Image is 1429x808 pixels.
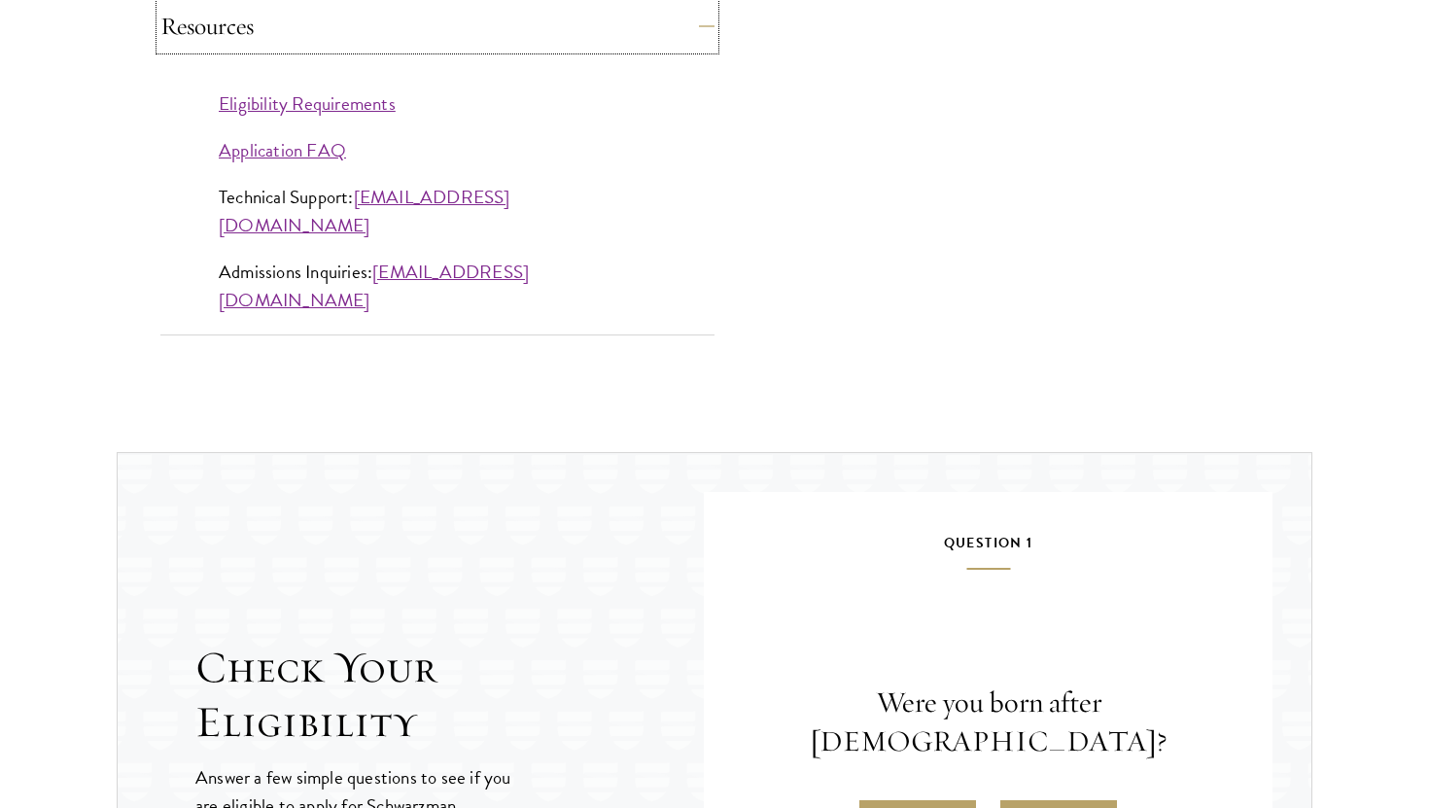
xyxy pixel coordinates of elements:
h2: Check Your Eligibility [195,641,704,750]
p: Admissions Inquiries: [219,258,656,314]
p: Technical Support: [219,183,656,239]
p: Were you born after [DEMOGRAPHIC_DATA]? [762,684,1214,761]
h5: Question 1 [762,531,1214,570]
a: [EMAIL_ADDRESS][DOMAIN_NAME] [219,258,529,314]
a: [EMAIL_ADDRESS][DOMAIN_NAME] [219,183,510,239]
a: Eligibility Requirements [219,89,396,118]
a: Application FAQ [219,136,346,164]
button: Resources [160,3,714,50]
